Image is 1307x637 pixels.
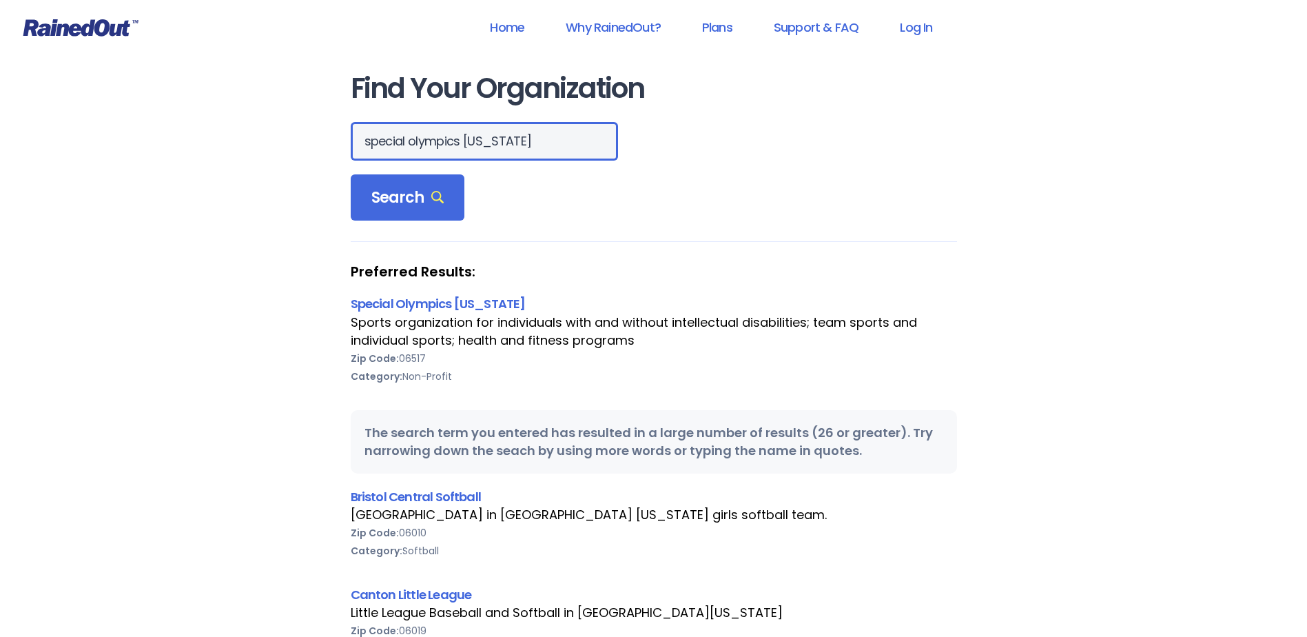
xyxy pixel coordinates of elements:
div: Canton Little League [351,585,957,604]
div: Search [351,174,465,221]
div: The search term you entered has resulted in a large number of results (26 or greater). Try narrow... [351,410,957,474]
strong: Preferred Results: [351,263,957,281]
a: Home [472,12,542,43]
b: Zip Code: [351,352,399,365]
span: Search [371,188,444,208]
h1: Find Your Organization [351,73,957,104]
div: Little League Baseball and Softball in [GEOGRAPHIC_DATA][US_STATE] [351,604,957,622]
div: 06517 [351,350,957,367]
b: Zip Code: [351,526,399,540]
a: Log In [882,12,950,43]
div: Special Olympics [US_STATE] [351,294,957,313]
a: Why RainedOut? [548,12,679,43]
input: Search Orgs… [351,122,618,161]
b: Category: [351,544,402,558]
div: [GEOGRAPHIC_DATA] in [GEOGRAPHIC_DATA] [US_STATE] girls softball team. [351,506,957,524]
b: Category: [351,370,402,383]
a: Bristol Central Softball [351,488,482,505]
a: Canton Little League [351,586,472,603]
a: Plans [684,12,750,43]
div: Bristol Central Softball [351,487,957,506]
div: Softball [351,542,957,560]
a: Special Olympics [US_STATE] [351,295,526,312]
div: 06010 [351,524,957,542]
a: Support & FAQ [756,12,876,43]
div: Non-Profit [351,367,957,385]
div: Sports organization for individuals with and without intellectual disabilities; team sports and i... [351,314,957,350]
